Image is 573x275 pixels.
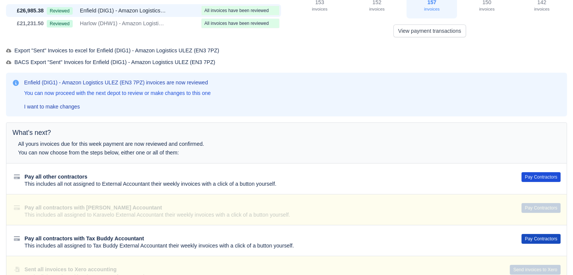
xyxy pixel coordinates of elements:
a: I want to make changes [21,101,83,113]
h3: Enfield (DIG1) - Amazon Logistics ULEZ (EN3 7PZ) invoices are now reviewed [24,79,211,86]
iframe: Chat Widget [535,239,573,275]
div: Pay all contractors with Tax Buddy Accountant [24,235,503,243]
span: BACS Export "Sent" Invoices for Enfield (DIG1) - Amazon Logistics ULEZ (EN3 7PZ) [6,59,215,65]
small: invoices [424,7,440,11]
small: invoices [312,7,327,11]
a: View payment transactions [393,24,466,37]
div: You can now choose from the steps below, either one or all of them: [18,148,418,157]
span: Enfield (DIG1) - Amazon Logistics ULEZ (EN3 7PZ) [80,6,167,15]
span: Export "Sent" Invoices to excel for Enfield (DIG1) - Amazon Logistics ULEZ (EN3 7PZ) [6,47,219,53]
div: £26,985.38 [8,6,44,15]
div: Pay all other contractors [24,173,503,181]
div: £21,231.50 [8,19,44,28]
span: All invoices have been reviewed [205,21,269,26]
div: This includes all not assigned to External Accountant their weekly invoices with a click of a but... [24,180,503,188]
span: Reviewed [47,7,73,15]
p: You can now proceed with the next depot to review or make changes to this one [24,89,211,97]
small: invoices [534,7,549,11]
small: invoices [369,7,385,11]
span: Harlow (DHW1) - Amazon Logistics (CM19 5AW) [80,19,167,28]
div: All yours invoices due for this week payment are now reviewed and confirmed. [18,140,418,148]
span: Reviewed [47,20,73,27]
button: Pay Contractors [521,234,561,244]
h5: What's next? [12,129,561,137]
span: All invoices have been reviewed [205,8,269,13]
div: This includes all assigned to Tax Buddy External Accountant their weekly invoices with a click of... [24,242,503,250]
button: Pay Contractors [521,172,561,182]
small: invoices [479,7,495,11]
